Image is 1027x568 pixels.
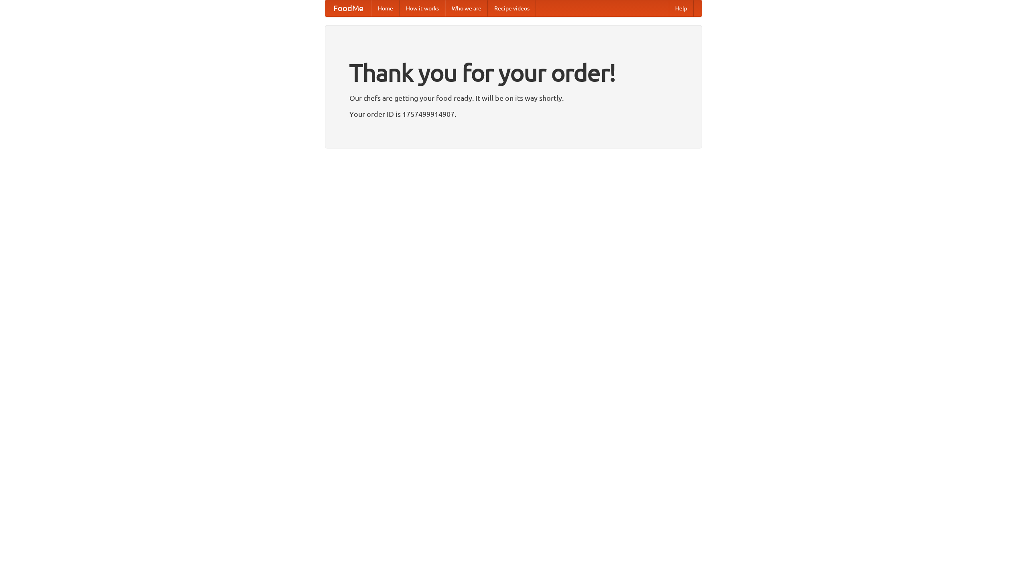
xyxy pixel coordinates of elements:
p: Our chefs are getting your food ready. It will be on its way shortly. [349,92,678,104]
a: Home [371,0,400,16]
a: How it works [400,0,445,16]
a: Who we are [445,0,488,16]
h1: Thank you for your order! [349,53,678,92]
p: Your order ID is 1757499914907. [349,108,678,120]
a: FoodMe [325,0,371,16]
a: Recipe videos [488,0,536,16]
a: Help [669,0,694,16]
